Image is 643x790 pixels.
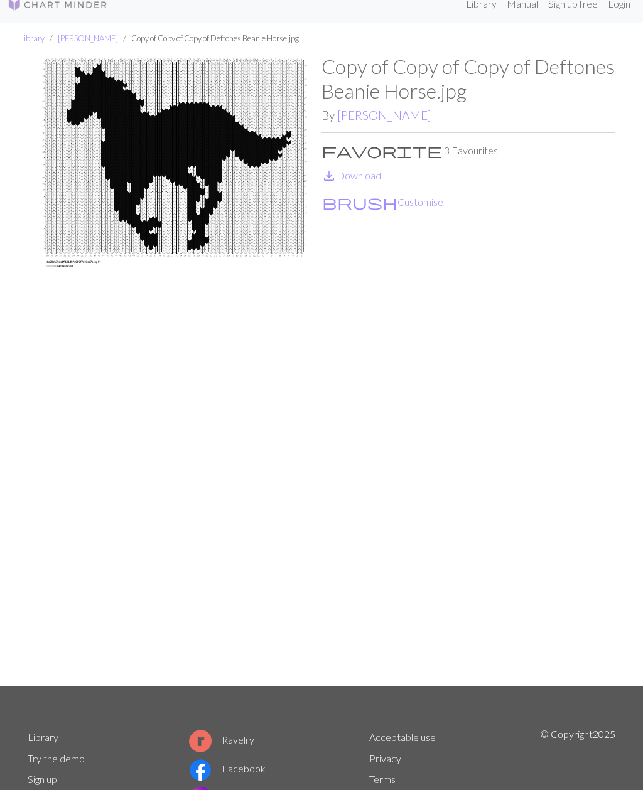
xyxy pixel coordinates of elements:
a: Try the demo [28,752,85,764]
h1: Copy of Copy of Copy of Deftones Beanie Horse.jpg [321,55,615,103]
a: [PERSON_NAME] [337,108,431,122]
li: Copy of Copy of Copy of Deftones Beanie Horse.jpg [118,33,299,45]
span: brush [322,193,397,211]
h2: By [321,108,615,122]
a: Ravelry [189,734,254,745]
a: Library [20,33,45,43]
img: Ravelry logo [189,730,212,752]
a: [PERSON_NAME] [58,33,118,43]
a: Terms [369,773,396,785]
i: Customise [322,195,397,210]
a: Sign up [28,773,57,785]
img: c1a38da7bee19161db9a050f7633ac7b.jpg [28,55,321,686]
span: favorite [321,142,442,159]
a: Library [28,731,58,743]
p: 3 Favourites [321,143,615,158]
a: Facebook [189,762,266,774]
a: Privacy [369,752,401,764]
img: Facebook logo [189,759,212,781]
i: Favourite [321,143,442,158]
i: Download [321,168,337,183]
span: save_alt [321,167,337,184]
a: DownloadDownload [321,169,381,181]
a: Acceptable use [369,731,436,743]
button: CustomiseCustomise [321,194,444,210]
